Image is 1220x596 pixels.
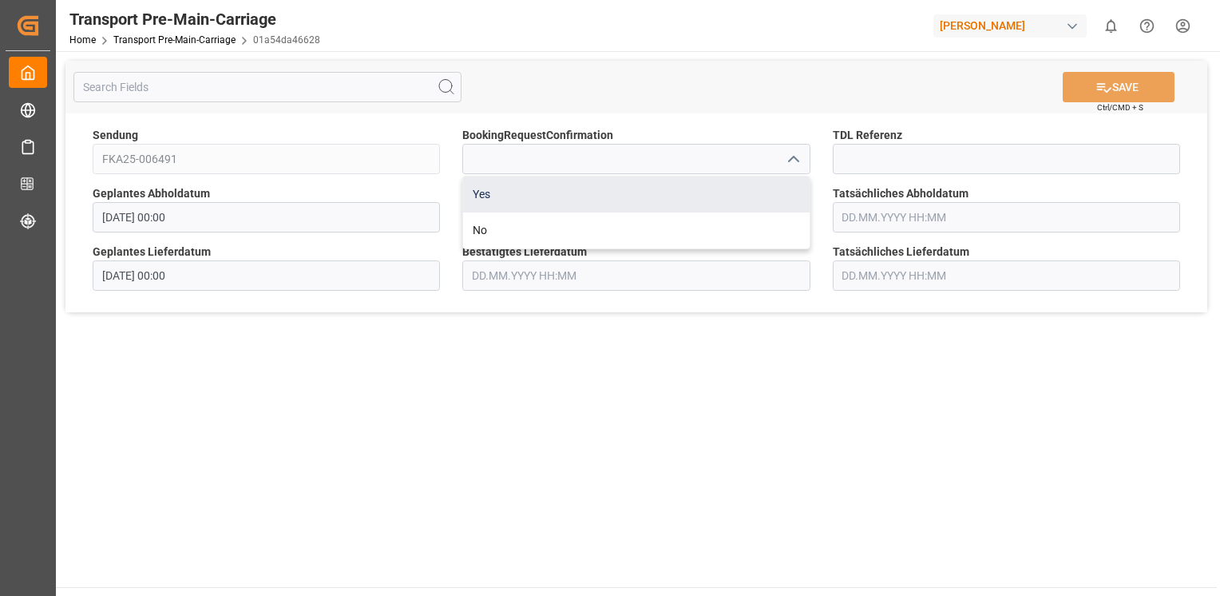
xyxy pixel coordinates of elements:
div: Yes [463,177,809,213]
a: Home [69,34,96,46]
button: Help Center [1129,8,1165,44]
input: Search Fields [73,72,461,102]
button: show 0 new notifications [1093,8,1129,44]
span: Geplantes Lieferdatum [93,244,211,260]
span: Tatsächliches Abholdatum [833,185,968,202]
span: TDL Referenz [833,127,902,144]
input: DD.MM.YYYY HH:MM [833,260,1180,291]
a: Transport Pre-Main-Carriage [113,34,236,46]
span: Bestätigtes Lieferdatum [462,244,587,260]
input: DD.MM.YYYY HH:MM [833,202,1180,232]
div: Transport Pre-Main-Carriage [69,7,320,31]
span: Ctrl/CMD + S [1097,101,1143,113]
input: DD.MM.YYYY HH:MM [93,260,440,291]
input: DD.MM.YYYY HH:MM [93,202,440,232]
span: BookingRequestConfirmation [462,127,613,144]
span: Tatsächliches Lieferdatum [833,244,969,260]
button: [PERSON_NAME] [933,10,1093,41]
input: DD.MM.YYYY HH:MM [462,260,810,291]
span: Geplantes Abholdatum [93,185,210,202]
span: Sendung [93,127,138,144]
div: [PERSON_NAME] [933,14,1087,38]
button: SAVE [1063,72,1174,102]
div: No [463,213,809,248]
button: close menu [780,147,804,172]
